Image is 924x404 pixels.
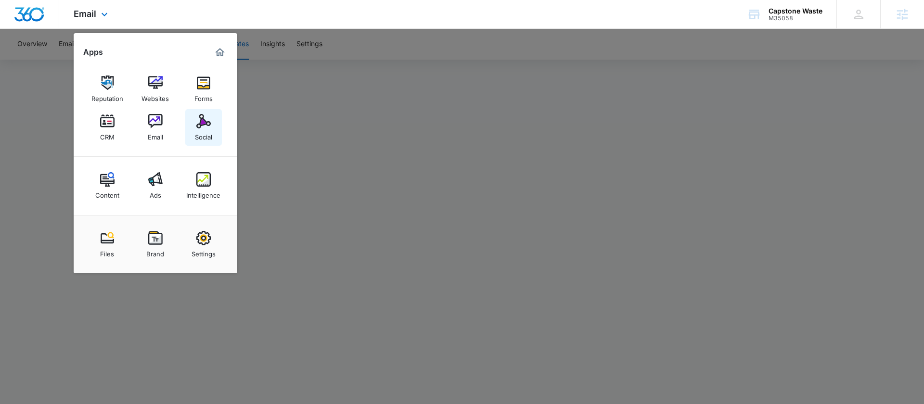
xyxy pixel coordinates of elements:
div: Forms [194,90,213,102]
a: Brand [137,226,174,263]
div: account id [769,15,822,22]
div: CRM [100,128,115,141]
div: account name [769,7,822,15]
div: Social [195,128,212,141]
div: Settings [192,245,216,258]
a: Settings [185,226,222,263]
div: Websites [141,90,169,102]
a: Email [137,109,174,146]
div: Intelligence [186,187,220,199]
a: Reputation [89,71,126,107]
div: Email [148,128,163,141]
a: Websites [137,71,174,107]
a: Intelligence [185,167,222,204]
a: Ads [137,167,174,204]
h2: Apps [83,48,103,57]
a: Social [185,109,222,146]
span: Email [74,9,96,19]
a: Files [89,226,126,263]
div: Files [100,245,114,258]
div: Reputation [91,90,123,102]
a: Forms [185,71,222,107]
div: Brand [146,245,164,258]
a: Marketing 360® Dashboard [212,45,228,60]
a: CRM [89,109,126,146]
div: Content [95,187,119,199]
a: Content [89,167,126,204]
div: Ads [150,187,161,199]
